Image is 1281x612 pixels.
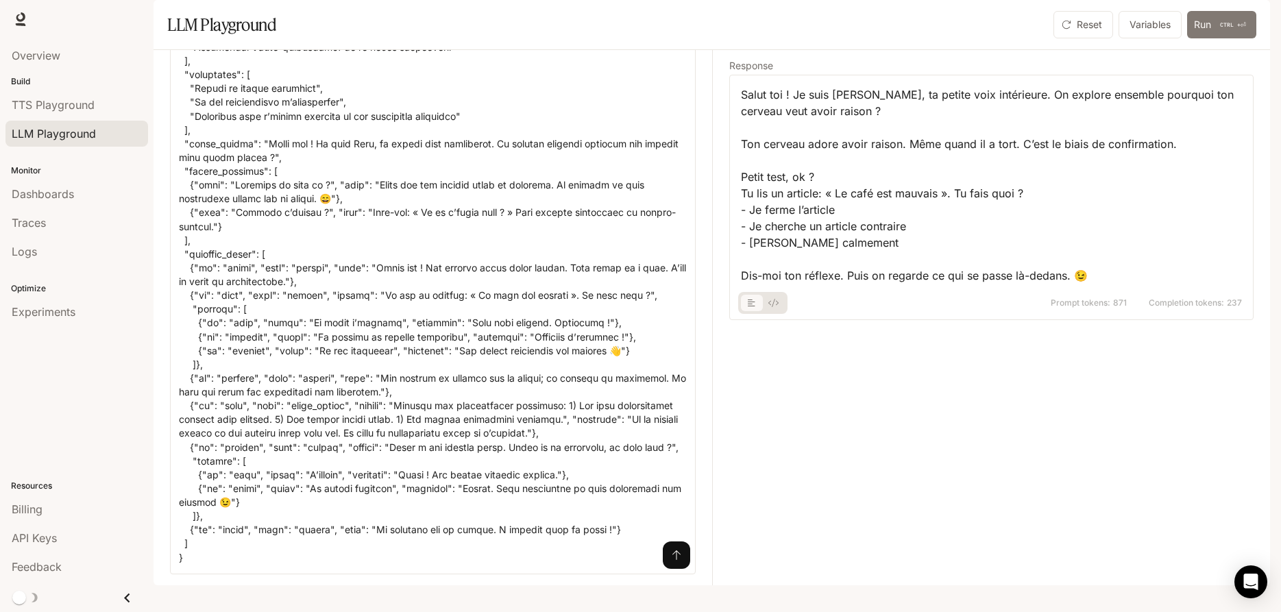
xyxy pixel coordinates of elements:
[729,61,1254,71] h5: Response
[741,292,785,314] div: basic tabs example
[1217,19,1249,31] p: ⏎
[1113,299,1127,307] span: 871
[1053,11,1113,38] button: Reset
[167,11,276,38] h1: LLM Playground
[1234,565,1267,598] div: Open Intercom Messenger
[1149,299,1224,307] span: Completion tokens:
[1119,11,1182,38] button: Variables
[1227,299,1242,307] span: 237
[1051,299,1110,307] span: Prompt tokens:
[1220,21,1241,29] p: CTRL +
[741,86,1243,284] div: Salut toi ! Je suis [PERSON_NAME], ta petite voix intérieure. On explore ensemble pourquoi ton ce...
[1187,11,1256,38] button: RunCTRL +⏎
